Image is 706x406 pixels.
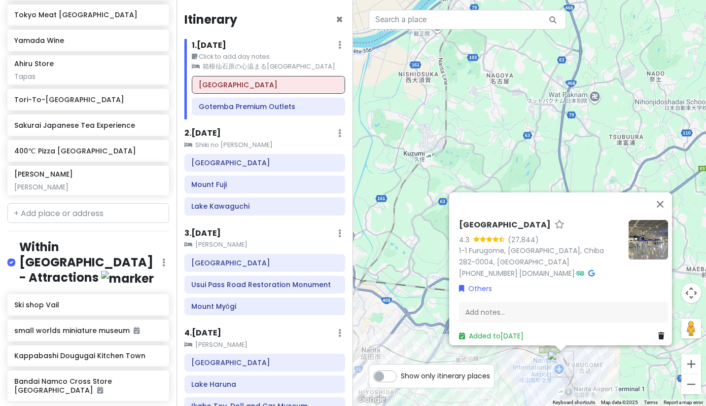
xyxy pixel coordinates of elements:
[184,128,221,139] h6: 2 . [DATE]
[19,239,162,286] h4: Within [GEOGRAPHIC_DATA] - Attractions
[14,351,162,360] h6: Kappabashi Dougugai Kitchen Town
[401,370,490,381] span: Show only itinerary places
[192,40,226,51] h6: 1 . [DATE]
[601,400,638,405] span: Map data ©2025
[555,220,565,230] a: Star place
[459,302,668,323] div: Add notes...
[134,327,140,334] i: Added to itinerary
[184,328,221,338] h6: 4 . [DATE]
[336,11,343,28] span: Close itinerary
[355,393,388,406] a: Open this area in Google Maps (opens a new window)
[588,269,595,276] i: Google Maps
[355,393,388,406] img: Google
[184,240,345,250] small: [PERSON_NAME]
[14,300,162,309] h6: Ski shop Vail
[14,147,162,155] h6: 400℃ Pizza [GEOGRAPHIC_DATA]
[184,12,237,27] h4: Itinerary
[97,387,103,394] i: Added to itinerary
[508,234,539,245] div: (27,844)
[459,234,473,245] div: 4.3
[14,59,54,68] h6: Ahiru Store
[644,400,658,405] a: Terms (opens in new tab)
[14,377,162,395] h6: Bandai Namco Cross Store [GEOGRAPHIC_DATA]
[14,121,162,130] h6: Sakurai Japanese Tea Experience
[191,380,338,389] h6: Lake Haruna
[648,192,672,216] button: Close
[459,268,518,278] a: [PHONE_NUMBER]
[14,72,162,81] div: Tapas
[14,10,162,19] h6: Tokyo Meat [GEOGRAPHIC_DATA]
[681,319,701,338] button: Drag Pegman onto the map to open Street View
[576,269,584,276] i: Tripadvisor
[459,283,492,294] a: Others
[199,80,338,89] h6: Narita International Airport
[664,400,703,405] a: Report a map error
[191,280,338,289] h6: Usui Pass Road Restoration Monument
[553,399,595,406] button: Keyboard shortcuts
[14,95,162,104] h6: Tori-To-[GEOGRAPHIC_DATA]
[191,180,338,189] h6: Mount Fuji
[369,10,566,30] input: Search a place
[681,374,701,394] button: Zoom out
[184,228,221,239] h6: 3 . [DATE]
[14,326,162,335] h6: small worlds miniature museum
[547,351,574,377] div: Narita International Airport
[336,14,343,26] button: Close
[191,358,338,367] h6: Mount Haruna
[519,268,575,278] a: [DOMAIN_NAME]
[184,340,345,350] small: [PERSON_NAME]
[459,246,604,267] a: 1-1 Furugome, [GEOGRAPHIC_DATA], Chiba 282-0004, [GEOGRAPHIC_DATA]
[14,183,162,191] div: [PERSON_NAME]
[658,330,668,341] a: Delete place
[14,170,73,179] h6: [PERSON_NAME]
[191,302,338,311] h6: Mount Myōgi
[459,220,551,230] h6: [GEOGRAPHIC_DATA]
[7,203,169,223] input: + Add place or address
[681,283,701,303] button: Map camera controls
[191,202,338,211] h6: Lake Kawaguchi
[14,36,162,45] h6: Yamada Wine
[192,52,345,62] small: Click to add day notes
[199,102,338,111] h6: Gotemba Premium Outlets
[192,62,345,72] small: 箱根仙石原の心温まる[GEOGRAPHIC_DATA]
[681,354,701,374] button: Zoom in
[101,271,154,286] img: marker
[459,220,621,279] div: · ·
[191,158,338,167] h6: Fuji Speedway
[459,331,524,340] a: Added to[DATE]
[184,140,345,150] small: Shiki no [PERSON_NAME]
[629,220,668,259] img: Picture of the place
[191,258,338,267] h6: Karuizawa Prince Shopping Plaza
